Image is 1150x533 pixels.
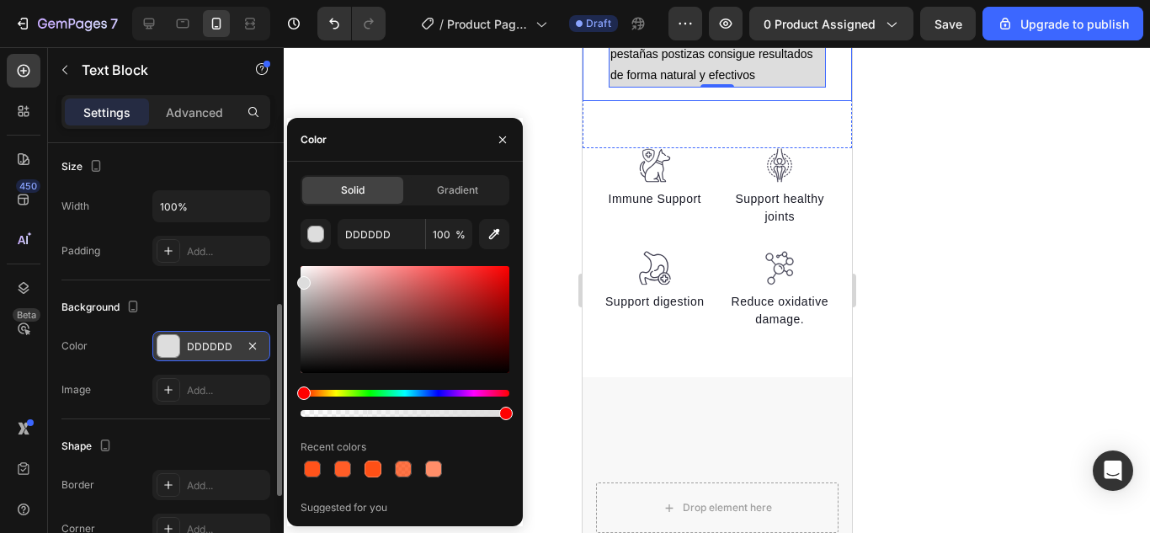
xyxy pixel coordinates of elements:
div: Shape [61,435,115,458]
div: Suggested for you [301,500,387,515]
span: % [455,227,466,243]
span: Product Page - [DATE] 17:51:56 [447,15,529,33]
button: 7 [7,7,125,40]
div: Upgrade to publish [997,15,1129,33]
span: Solid [341,183,365,198]
div: Beta [13,308,40,322]
p: Settings [83,104,130,121]
p: Advanced [166,104,223,121]
span: Draft [586,16,611,31]
button: Upgrade to publish [982,7,1143,40]
div: Add... [187,478,266,493]
div: Color [301,132,327,147]
div: Border [61,477,94,493]
div: Drop element here [100,454,189,467]
div: Add... [187,383,266,398]
img: 495611768014373769-1cbd2799-6668-40fe-84ba-e8b6c9135f18.svg [180,204,214,238]
span: Gradient [437,183,478,198]
button: Save [920,7,976,40]
div: Recent colors [301,440,366,455]
input: Auto [153,191,269,221]
div: Width [61,199,89,214]
img: 495611768014373769-1841055a-c466-405c-aa1d-460d2394428c.svg [56,204,89,238]
button: 0 product assigned [749,7,913,40]
img: 495611768014373769-d4ab8aed-d63a-4024-af0b-f0a1f434b09a.svg [180,101,214,136]
div: Color [61,338,88,354]
div: Undo/Redo [317,7,386,40]
p: Text Block [82,60,225,80]
div: Image [61,382,91,397]
div: Add... [187,244,266,259]
div: Hue [301,390,509,397]
span: Save [934,17,962,31]
img: 495611768014373769-102daaca-9cf2-4711-8f44-7b8313c0763d.svg [56,101,89,136]
div: Size [61,156,106,179]
p: Immune Support [14,143,130,161]
div: 450 [16,179,40,193]
input: Eg: FFFFFF [338,219,425,249]
span: / [439,15,444,33]
div: Open Intercom Messenger [1093,450,1133,491]
p: Support healthy joints [140,143,256,179]
div: Background [61,296,143,319]
p: 7 [110,13,118,34]
iframe: Design area [583,47,852,533]
p: Support digestion [14,246,130,264]
p: Reduce oxidative damage. [140,246,256,281]
span: 0 product assigned [764,15,876,33]
div: DDDDDD [187,339,236,354]
div: Padding [61,243,100,259]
